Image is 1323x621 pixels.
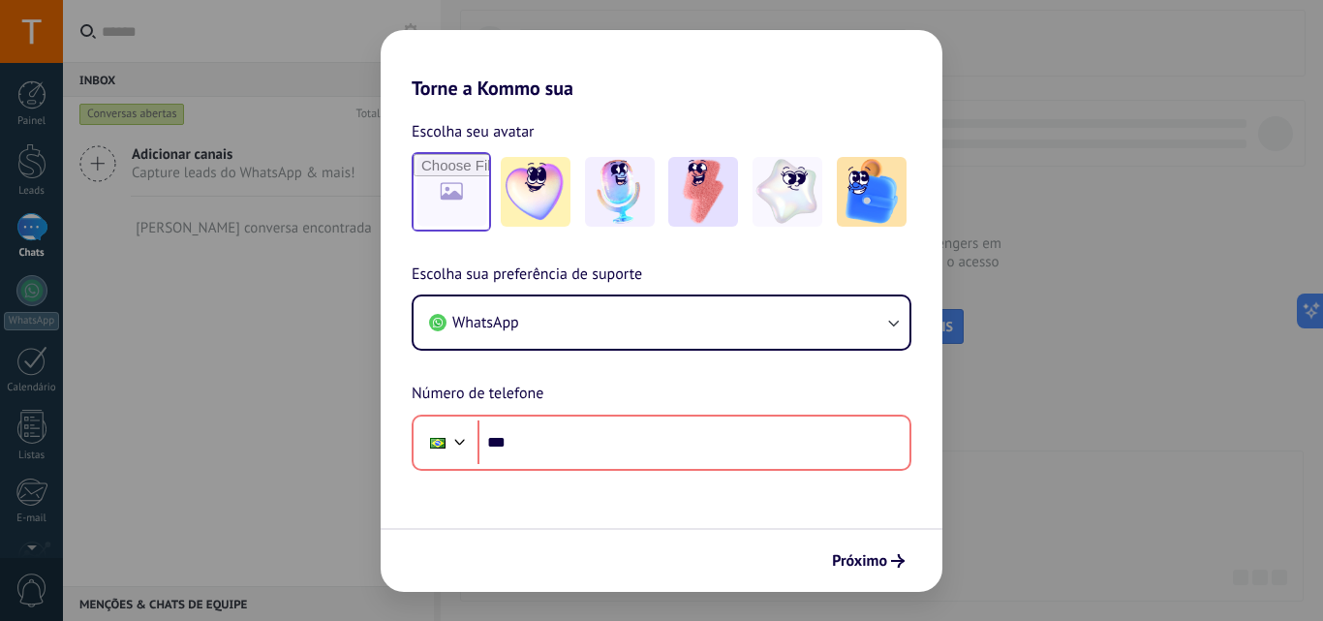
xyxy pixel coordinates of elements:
span: Escolha seu avatar [412,119,535,144]
span: Escolha sua preferência de suporte [412,263,642,288]
img: -2.jpeg [585,157,655,227]
span: WhatsApp [452,313,519,332]
img: -1.jpeg [501,157,570,227]
img: -5.jpeg [837,157,907,227]
h2: Torne a Kommo sua [381,30,942,100]
button: Próximo [823,544,913,577]
img: -3.jpeg [668,157,738,227]
button: WhatsApp [414,296,909,349]
span: Próximo [832,554,887,568]
div: Brazil: + 55 [419,422,456,463]
span: Número de telefone [412,382,543,407]
img: -4.jpeg [753,157,822,227]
